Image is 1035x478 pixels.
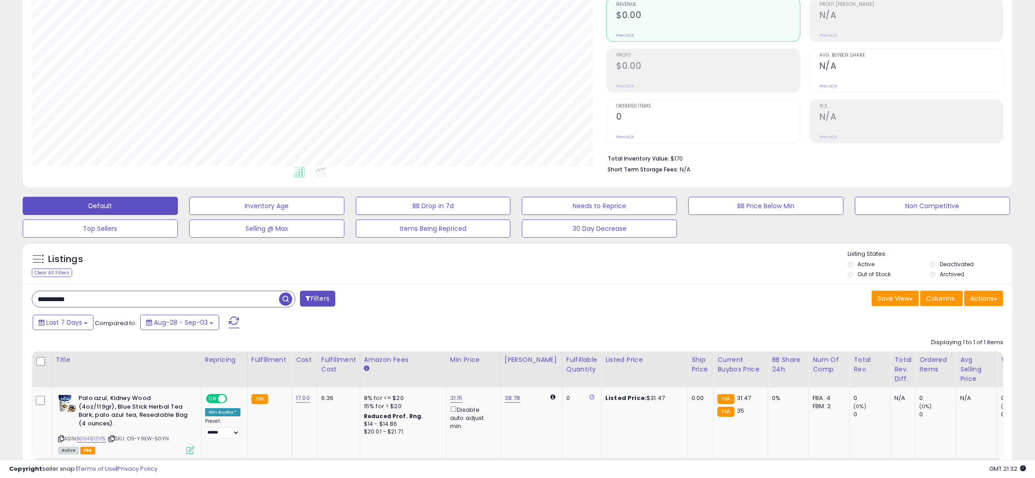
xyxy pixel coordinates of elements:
li: $170 [608,152,996,163]
small: (0%) [1001,403,1014,410]
div: 0 [854,394,890,402]
b: Palo azul, Kidney Wood (4oz/119gr), Blue Stick Herbal Tea Bark, palo azul tea, Resealable Bag (4 ... [78,394,189,430]
small: Prev: N/A [819,33,837,38]
div: Fulfillment [251,355,288,365]
span: Avg. Buybox Share [819,53,1003,58]
div: N/A [894,394,908,402]
span: All listings currently available for purchase on Amazon [58,447,79,454]
span: Profit [PERSON_NAME] [819,2,1003,7]
a: 31.15 [450,394,463,403]
small: Prev: N/A [819,134,837,140]
a: 17.00 [296,394,310,403]
div: 0.00 [692,394,706,402]
div: BB Share 24h. [772,355,805,374]
div: Fulfillable Quantity [566,355,598,374]
button: Top Sellers [23,219,178,238]
div: Amazon Fees [364,355,442,365]
div: Repricing [205,355,244,365]
button: Last 7 Days [33,315,93,330]
label: Deactivated [940,260,974,268]
div: Ordered Items [919,355,952,374]
span: OFF [226,395,240,403]
button: 30 Day Decrease [522,219,677,238]
div: Velocity [1001,355,1034,365]
small: Amazon Fees. [364,365,369,373]
div: Fulfillment Cost [321,355,356,374]
small: Prev: N/A [819,83,837,89]
div: 0 [854,410,890,419]
div: Avg Selling Price [960,355,993,384]
h2: $0.00 [616,61,800,73]
span: N/A [680,165,691,174]
p: Listing States: [848,250,1012,259]
button: Save View [872,291,919,306]
span: Ordered Items [616,104,800,109]
div: FBA: 4 [813,394,843,402]
div: 0 [566,394,594,402]
img: 41rEMMlorwL._SL40_.jpg [58,394,76,412]
button: Items Being Repriced [356,219,511,238]
h2: N/A [819,112,1003,124]
button: Default [23,197,178,215]
button: Non Competitive [855,197,1010,215]
span: Aug-28 - Sep-03 [154,318,208,327]
b: Short Term Storage Fees: [608,166,678,173]
span: Revenue [616,2,800,7]
button: Inventory Age [189,197,344,215]
button: Aug-28 - Sep-03 [140,315,219,330]
div: N/A [960,394,990,402]
div: $14 - $14.86 [364,420,439,428]
div: Num of Comp. [813,355,846,374]
div: Min Price [450,355,497,365]
small: FBA [717,407,734,417]
div: $20.01 - $21.71 [364,428,439,436]
strong: Copyright [9,464,42,473]
small: Prev: N/A [616,134,634,140]
span: Profit [616,53,800,58]
h2: 0 [616,112,800,124]
div: Preset: [205,418,240,438]
b: Listed Price: [605,394,647,402]
small: (0%) [919,403,932,410]
span: Columns [926,294,955,303]
button: BB Drop in 7d [356,197,511,215]
button: BB Price Below Min [688,197,844,215]
small: Prev: N/A [616,83,634,89]
a: B094812V15 [77,435,106,443]
a: Privacy Policy [118,464,157,473]
div: $31.47 [605,394,681,402]
label: Archived [940,270,964,278]
span: FBA [80,447,96,454]
h5: Listings [48,253,83,266]
div: Total Rev. [854,355,887,374]
span: Compared to: [95,319,137,327]
button: Actions [964,291,1003,306]
div: [PERSON_NAME] [505,355,559,365]
div: 0 [919,410,956,419]
button: Selling @ Max [189,219,344,238]
h2: N/A [819,61,1003,73]
div: Displaying 1 to 1 of 1 items [931,338,1003,347]
span: ROI [819,104,1003,109]
button: Needs to Reprice [522,197,677,215]
div: 8% for <= $20 [364,394,439,402]
button: Columns [920,291,963,306]
small: FBA [251,394,268,404]
div: Clear All Filters [32,268,72,277]
b: Reduced Prof. Rng. [364,412,423,420]
div: 0% [772,394,802,402]
span: 31.47 [737,394,751,402]
h2: N/A [819,10,1003,22]
span: 35 [737,406,744,415]
b: Total Inventory Value: [608,155,669,162]
span: Last 7 Days [46,318,82,327]
div: 15% for > $20 [364,402,439,410]
div: Disable auto adjust min [450,405,494,430]
div: seller snap | | [9,465,157,473]
span: | SKU: O9-Y9EW-5GYN [108,435,169,442]
button: Filters [300,291,335,307]
span: 2025-09-11 21:32 GMT [989,464,1026,473]
h2: $0.00 [616,10,800,22]
div: Total Rev. Diff. [894,355,912,384]
div: FBM: 2 [813,402,843,410]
